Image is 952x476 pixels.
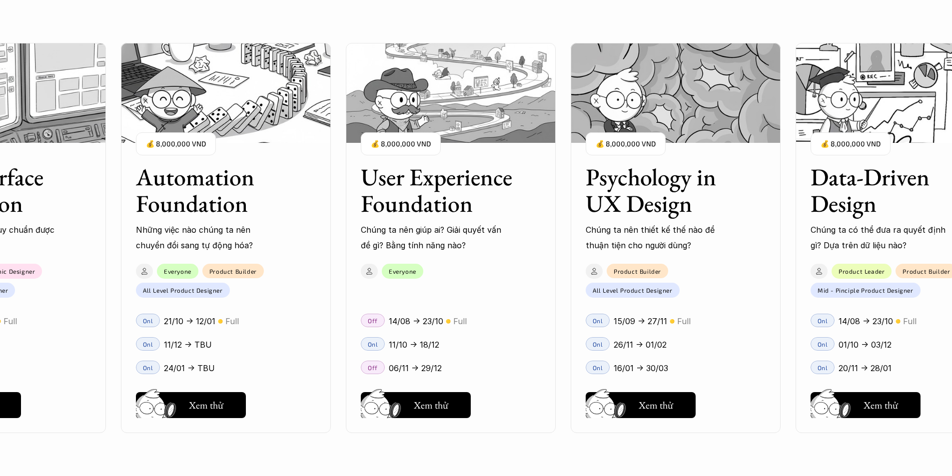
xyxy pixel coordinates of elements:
[446,318,451,325] p: 🟡
[389,268,416,275] p: Everyone
[143,287,223,294] p: All Level Product Designer
[164,268,191,275] p: Everyone
[389,314,443,329] p: 14/08 -> 23/10
[361,164,516,217] h3: User Experience Foundation
[811,388,921,418] a: Xem thử
[225,314,239,329] p: Full
[371,137,431,151] p: 💰 8,000,000 VND
[593,287,673,294] p: All Level Product Designer
[818,317,828,324] p: Onl
[453,314,467,329] p: Full
[839,314,893,329] p: 14/08 -> 23/10
[593,364,603,371] p: Onl
[586,222,731,253] p: Chúng ta nên thiết kế thế nào để thuận tiện cho người dùng?
[136,222,281,253] p: Những việc nào chúng ta nên chuyển đổi sang tự động hóa?
[146,137,206,151] p: 💰 8,000,000 VND
[414,398,451,412] h5: Xem thử
[677,314,691,329] p: Full
[811,392,921,418] button: Xem thử
[896,318,901,325] p: 🟡
[164,314,215,329] p: 21/10 -> 12/01
[586,164,741,217] h3: Psychology in UX Design
[818,341,828,348] p: Onl
[136,392,246,418] button: Xem thử
[218,318,223,325] p: 🟡
[614,361,668,376] p: 16/01 -> 30/03
[596,137,656,151] p: 💰 8,000,000 VND
[368,317,378,324] p: Off
[839,361,892,376] p: 20/11 -> 28/01
[136,388,246,418] a: Xem thử
[368,364,378,371] p: Off
[821,137,881,151] p: 💰 8,000,000 VND
[903,314,917,329] p: Full
[389,361,442,376] p: 06/11 -> 29/12
[614,268,661,275] p: Product Builder
[143,317,153,324] p: Onl
[586,392,696,418] button: Xem thử
[639,398,676,412] h5: Xem thử
[143,364,153,371] p: Onl
[361,388,471,418] a: Xem thử
[136,164,291,217] h3: Automation Foundation
[903,268,950,275] p: Product Builder
[209,268,257,275] p: Product Builder
[593,317,603,324] p: Onl
[839,337,892,352] p: 01/10 -> 03/12
[361,222,506,253] p: Chúng ta nên giúp ai? Giải quyết vấn đề gì? Bằng tính năng nào?
[614,337,667,352] p: 26/11 -> 01/02
[164,361,215,376] p: 24/01 -> TBU
[164,337,212,352] p: 11/12 -> TBU
[839,268,885,275] p: Product Leader
[143,341,153,348] p: Onl
[818,364,828,371] p: Onl
[818,287,914,294] p: Mid - Pinciple Product Designer
[389,337,439,352] p: 11/10 -> 18/12
[593,341,603,348] p: Onl
[368,341,378,348] p: Onl
[864,398,901,412] h5: Xem thử
[614,314,667,329] p: 15/09 -> 27/11
[189,398,226,412] h5: Xem thử
[670,318,675,325] p: 🟡
[361,392,471,418] button: Xem thử
[586,388,696,418] a: Xem thử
